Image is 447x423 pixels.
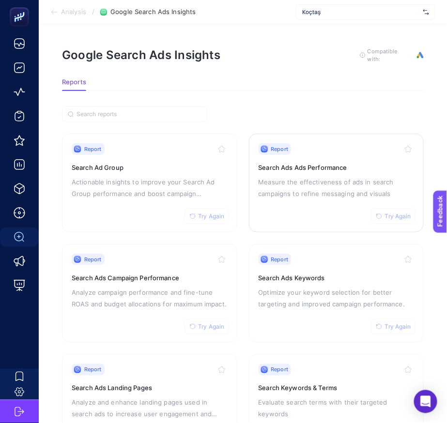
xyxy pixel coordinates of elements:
[259,397,415,420] p: Evaluate search terms with their targeted keywords
[271,256,289,263] span: Report
[249,134,424,232] a: ReportTry AgainSearch Ads Ads PerformanceMeasure the effectiveness of ads in search campaigns to ...
[72,163,228,172] h3: Search Ad Group
[259,163,415,172] h3: Search Ads Ads Performance
[423,7,429,17] img: svg%3e
[385,323,411,331] span: Try Again
[185,209,229,224] button: Try Again
[77,111,201,118] input: Search
[371,209,416,224] button: Try Again
[302,8,419,16] span: Koçtaş
[72,176,228,199] p: Actionable insights to improve your Search Ad Group performance and boost campaign efficiency.
[259,383,415,393] h3: Search Keywords & Terms
[385,212,411,220] span: Try Again
[259,176,415,199] p: Measure the effectiveness of ads in search campaigns to refine messaging and visuals
[62,78,86,91] button: Reports
[199,323,225,331] span: Try Again
[72,273,228,283] h3: Search Ads Campaign Performance
[84,145,102,153] span: Report
[62,134,237,232] a: ReportTry AgainSearch Ad GroupActionable insights to improve your Search Ad Group performance and...
[368,47,411,63] span: Compatible with:
[72,397,228,420] p: Analyze and enhance landing pages used in search ads to increase user engagement and conversion r...
[199,212,225,220] span: Try Again
[110,8,196,16] span: Google Search Ads Insights
[84,366,102,374] span: Report
[185,319,229,334] button: Try Again
[249,244,424,343] a: ReportTry AgainSearch Ads KeywordsOptimize your keyword selection for better targeting and improv...
[62,48,220,62] h1: Google Search Ads Insights
[62,244,237,343] a: ReportTry AgainSearch Ads Campaign PerformanceAnalyze campaign performance and fine-tune ROAS and...
[271,145,289,153] span: Report
[72,383,228,393] h3: Search Ads Landing Pages
[271,366,289,374] span: Report
[84,256,102,263] span: Report
[92,8,94,15] span: /
[259,287,415,310] p: Optimize your keyword selection for better targeting and improved campaign performance.
[72,287,228,310] p: Analyze campaign performance and fine-tune ROAS and budget allocations for maximum impact.
[414,390,437,413] div: Open Intercom Messenger
[6,3,37,11] span: Feedback
[62,78,86,86] span: Reports
[61,8,86,16] span: Analysis
[259,273,415,283] h3: Search Ads Keywords
[371,319,416,334] button: Try Again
